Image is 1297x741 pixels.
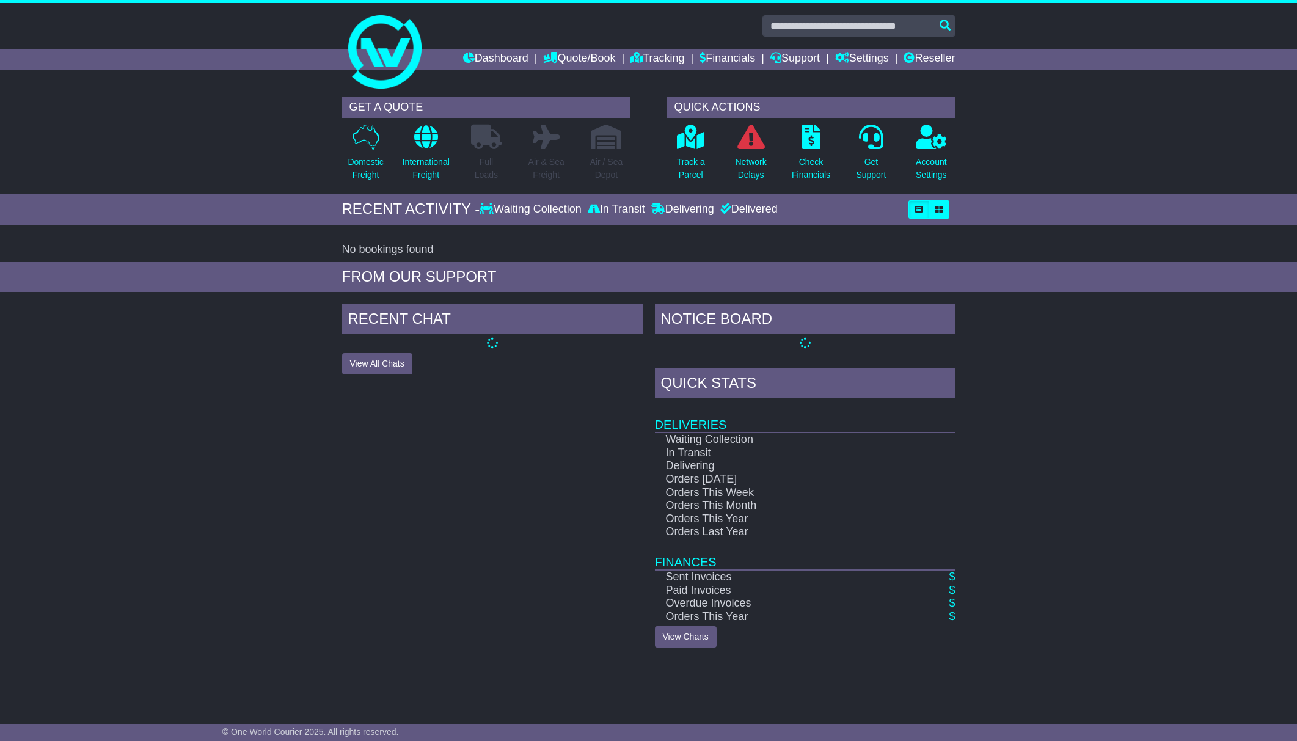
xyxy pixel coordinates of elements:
[222,727,399,737] span: © One World Courier 2025. All rights reserved.
[342,268,955,286] div: FROM OUR SUPPORT
[342,243,955,257] div: No bookings found
[528,156,564,181] p: Air & Sea Freight
[949,571,955,583] a: $
[655,447,912,460] td: In Transit
[655,525,912,539] td: Orders Last Year
[655,499,912,513] td: Orders This Month
[717,203,778,216] div: Delivered
[342,97,630,118] div: GET A QUOTE
[585,203,648,216] div: In Transit
[904,49,955,70] a: Reseller
[342,304,643,337] div: RECENT CHAT
[655,610,912,624] td: Orders This Year
[655,368,955,401] div: Quick Stats
[655,570,912,584] td: Sent Invoices
[655,584,912,597] td: Paid Invoices
[648,203,717,216] div: Delivering
[949,584,955,596] a: $
[700,49,755,70] a: Financials
[792,156,830,181] p: Check Financials
[348,156,383,181] p: Domestic Freight
[770,49,820,70] a: Support
[855,124,886,188] a: GetSupport
[735,156,766,181] p: Network Delays
[791,124,831,188] a: CheckFinancials
[835,49,889,70] a: Settings
[655,486,912,500] td: Orders This Week
[590,156,623,181] p: Air / Sea Depot
[543,49,615,70] a: Quote/Book
[655,539,955,570] td: Finances
[949,597,955,609] a: $
[655,597,912,610] td: Overdue Invoices
[342,200,480,218] div: RECENT ACTIVITY -
[630,49,684,70] a: Tracking
[403,156,450,181] p: International Freight
[677,156,705,181] p: Track a Parcel
[342,353,412,374] button: View All Chats
[916,156,947,181] p: Account Settings
[734,124,767,188] a: NetworkDelays
[676,124,706,188] a: Track aParcel
[915,124,948,188] a: AccountSettings
[655,513,912,526] td: Orders This Year
[655,401,955,433] td: Deliveries
[655,459,912,473] td: Delivering
[655,626,717,648] a: View Charts
[655,473,912,486] td: Orders [DATE]
[402,124,450,188] a: InternationalFreight
[949,610,955,622] a: $
[667,97,955,118] div: QUICK ACTIONS
[471,156,502,181] p: Full Loads
[655,433,912,447] td: Waiting Collection
[655,304,955,337] div: NOTICE BOARD
[347,124,384,188] a: DomesticFreight
[856,156,886,181] p: Get Support
[463,49,528,70] a: Dashboard
[480,203,584,216] div: Waiting Collection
